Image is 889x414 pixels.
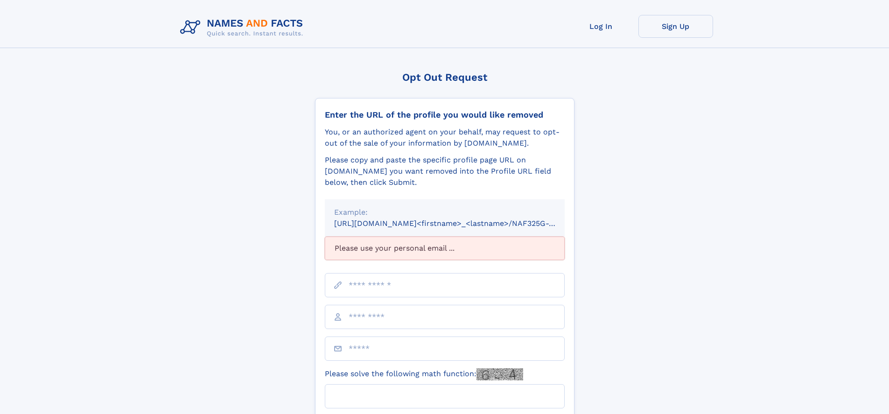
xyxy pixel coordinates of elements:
small: [URL][DOMAIN_NAME]<firstname>_<lastname>/NAF325G-xxxxxxxx [334,219,582,228]
div: You, or an authorized agent on your behalf, may request to opt-out of the sale of your informatio... [325,126,565,149]
div: Example: [334,207,555,218]
a: Log In [564,15,638,38]
div: Please use your personal email ... [325,237,565,260]
img: Logo Names and Facts [176,15,311,40]
a: Sign Up [638,15,713,38]
div: Enter the URL of the profile you would like removed [325,110,565,120]
div: Please copy and paste the specific profile page URL on [DOMAIN_NAME] you want removed into the Pr... [325,154,565,188]
div: Opt Out Request [315,71,574,83]
label: Please solve the following math function: [325,368,523,380]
